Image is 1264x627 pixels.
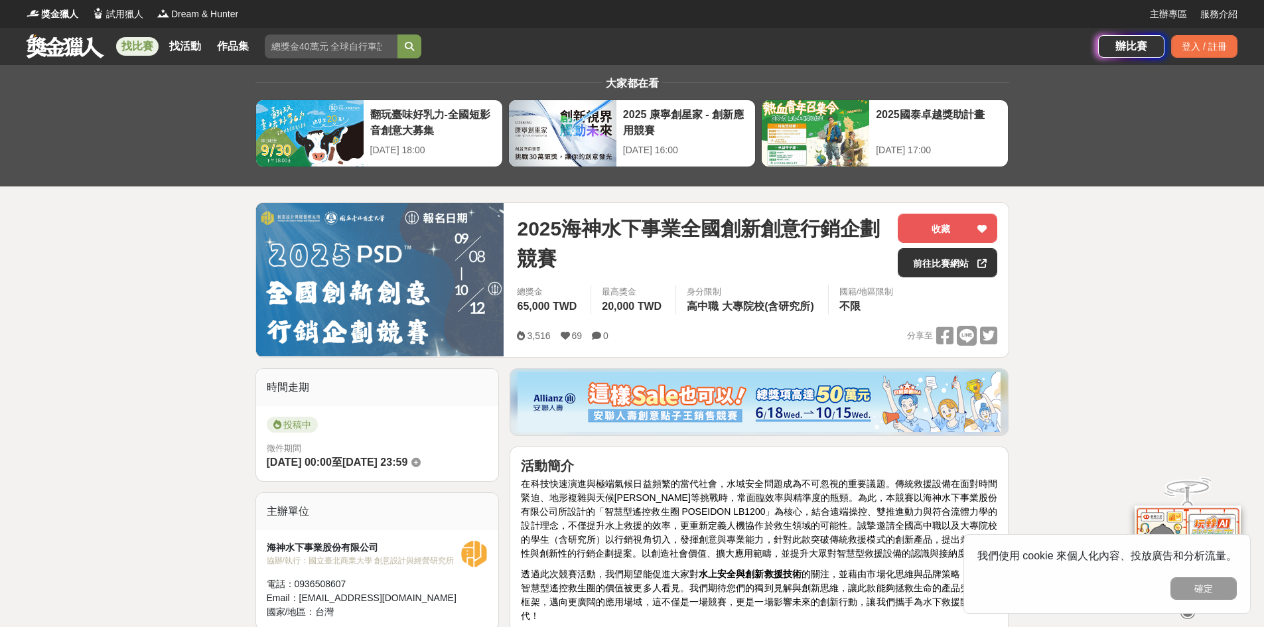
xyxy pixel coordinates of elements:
span: 最高獎金 [602,285,665,299]
img: Logo [92,7,105,20]
span: 不限 [839,301,861,312]
span: 20,000 TWD [602,301,662,312]
span: 65,000 TWD [517,301,577,312]
div: Email： [EMAIL_ADDRESS][DOMAIN_NAME] [267,591,462,605]
span: [DATE] 23:59 [342,456,407,468]
strong: 活動簡介 [521,458,574,473]
div: 國籍/地區限制 [839,285,894,299]
span: 分享至 [907,326,933,346]
input: 總獎金40萬元 全球自行車設計比賽 [265,35,397,58]
a: 作品集 [212,37,254,56]
span: 徵件期間 [267,443,301,453]
a: 服務介紹 [1200,7,1237,21]
a: 前往比賽網站 [898,248,997,277]
span: [DATE] 00:00 [267,456,332,468]
img: d2146d9a-e6f6-4337-9592-8cefde37ba6b.png [1135,506,1241,594]
span: 我們使用 cookie 來個人化內容、投放廣告和分析流量。 [977,550,1237,561]
span: Dream & Hunter [171,7,238,21]
span: 2025海神水下事業全國創新創意行銷企劃競賽 [517,214,887,273]
a: 2025國泰卓越獎助計畫[DATE] 17:00 [761,100,1009,167]
span: 在科技快速演進與極端氣候日益頻繁的當代社會，水域安全問題成為不可忽視的重要議題。傳統救援設備在面對時間緊迫、地形複雜與天候[PERSON_NAME]等挑戰時，常面臨效率與精準度的瓶頸。為此，本競... [521,478,997,559]
a: 翻玩臺味好乳力-全國短影音創意大募集[DATE] 18:00 [255,100,503,167]
span: 69 [572,330,583,341]
span: 高中職 [687,301,719,312]
img: Cover Image [256,203,504,356]
span: 大專院校(含研究所) [722,301,814,312]
button: 確定 [1170,577,1237,600]
span: 投稿中 [267,417,318,433]
div: 2025 康寧創星家 - 創新應用競賽 [623,107,748,137]
a: 找活動 [164,37,206,56]
span: 獎金獵人 [41,7,78,21]
a: LogoDream & Hunter [157,7,238,21]
a: Logo獎金獵人 [27,7,78,21]
span: 大家都在看 [602,78,662,89]
span: 透過此次競賽活動，我們期望能促進大家對 的關注，並藉由市場化思維與品牌策略，讓海神智慧型遙控救生圈的價值被更多人看見。我們期待您們的獨到見解與創新思維，讓此款能夠拯救生命的產品突破市場框架，邁向... [521,569,997,621]
span: 3,516 [527,330,550,341]
img: Logo [27,7,40,20]
a: Logo試用獵人 [92,7,143,21]
span: 台灣 [315,606,334,617]
span: 總獎金 [517,285,580,299]
span: 0 [603,330,608,341]
a: 2025 康寧創星家 - 創新應用競賽[DATE] 16:00 [508,100,756,167]
div: [DATE] 18:00 [370,143,496,157]
div: [DATE] 16:00 [623,143,748,157]
div: 協辦/執行： 國立臺北商業大學 創意設計與經營研究所 [267,555,462,567]
div: 身分限制 [687,285,817,299]
div: 電話： 0936508607 [267,577,462,591]
a: 辦比賽 [1098,35,1164,58]
a: 主辦專區 [1150,7,1187,21]
span: 國家/地區： [267,606,316,617]
strong: 水上安全與創新救援技術 [699,569,802,579]
div: 主辦單位 [256,493,499,530]
div: 2025國泰卓越獎助計畫 [876,107,1001,137]
a: 找比賽 [116,37,159,56]
img: Logo [157,7,170,20]
div: 海神水下事業股份有限公司 [267,541,462,555]
div: 時間走期 [256,369,499,406]
div: 登入 / 註冊 [1171,35,1237,58]
div: [DATE] 17:00 [876,143,1001,157]
span: 試用獵人 [106,7,143,21]
button: 收藏 [898,214,997,243]
span: 至 [332,456,342,468]
img: dcc59076-91c0-4acb-9c6b-a1d413182f46.png [518,372,1001,432]
div: 翻玩臺味好乳力-全國短影音創意大募集 [370,107,496,137]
